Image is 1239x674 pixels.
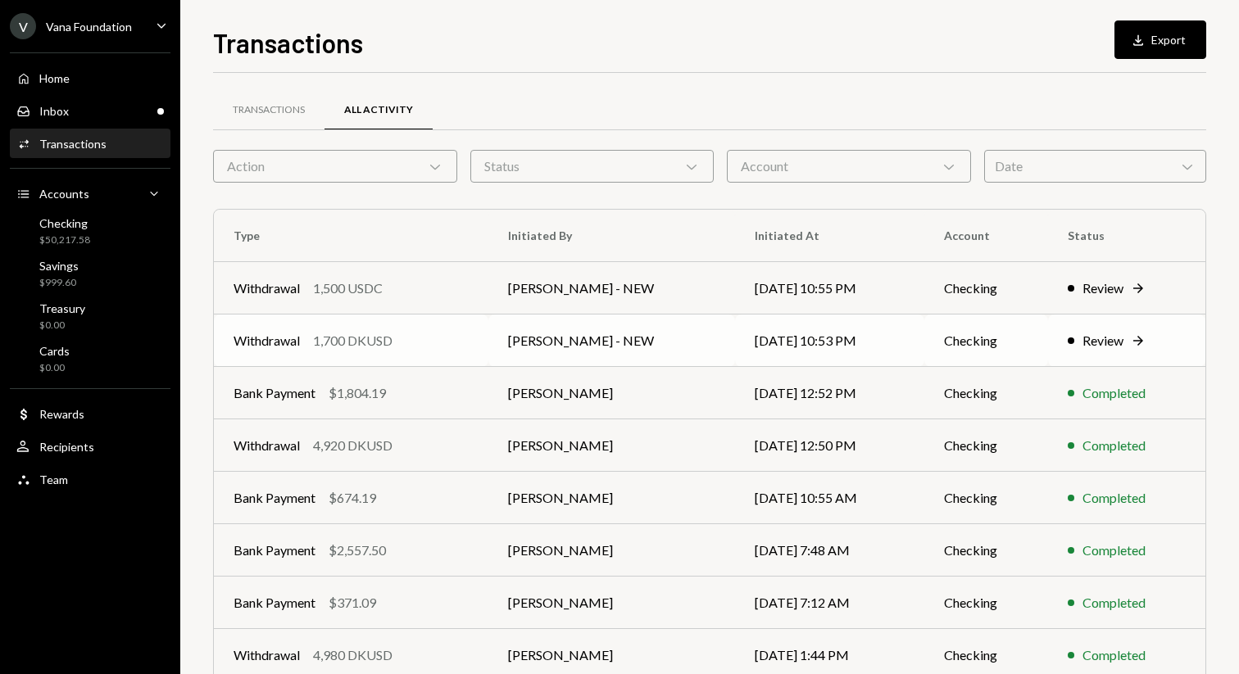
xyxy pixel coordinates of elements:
[10,432,170,461] a: Recipients
[735,577,924,629] td: [DATE] 7:12 AM
[39,440,94,454] div: Recipients
[488,210,735,262] th: Initiated By
[1082,278,1123,298] div: Review
[329,541,386,560] div: $2,557.50
[488,419,735,472] td: [PERSON_NAME]
[735,524,924,577] td: [DATE] 7:48 AM
[727,150,971,183] div: Account
[233,103,305,117] div: Transactions
[924,314,1048,367] td: Checking
[735,262,924,314] td: [DATE] 10:55 PM
[313,645,393,665] div: 4,980 DKUSD
[39,344,70,358] div: Cards
[488,314,735,367] td: [PERSON_NAME] - NEW
[313,278,383,298] div: 1,500 USDC
[39,104,69,118] div: Inbox
[470,150,715,183] div: Status
[39,319,85,332] div: $0.00
[10,254,170,293] a: Savings$999.60
[1082,383,1146,403] div: Completed
[39,301,85,315] div: Treasury
[234,645,300,665] div: Withdrawal
[234,383,315,403] div: Bank Payment
[329,383,386,403] div: $1,804.19
[10,13,36,39] div: V
[39,216,90,230] div: Checking
[10,296,170,336] a: Treasury$0.00
[39,137,107,151] div: Transactions
[1082,488,1146,508] div: Completed
[39,71,70,85] div: Home
[324,89,433,131] a: All Activity
[313,436,393,455] div: 4,920 DKUSD
[735,419,924,472] td: [DATE] 12:50 PM
[10,179,170,208] a: Accounts
[924,472,1048,524] td: Checking
[39,276,79,290] div: $999.60
[329,488,376,508] div: $674.19
[39,259,79,273] div: Savings
[39,233,90,247] div: $50,217.58
[234,436,300,455] div: Withdrawal
[488,472,735,524] td: [PERSON_NAME]
[213,89,324,131] a: Transactions
[1082,593,1146,613] div: Completed
[10,211,170,251] a: Checking$50,217.58
[214,210,488,262] th: Type
[329,593,376,613] div: $371.09
[735,314,924,367] td: [DATE] 10:53 PM
[39,407,84,421] div: Rewards
[234,488,315,508] div: Bank Payment
[213,26,363,59] h1: Transactions
[924,210,1048,262] th: Account
[234,331,300,351] div: Withdrawal
[924,262,1048,314] td: Checking
[1082,331,1123,351] div: Review
[10,339,170,378] a: Cards$0.00
[488,262,735,314] td: [PERSON_NAME] - NEW
[735,367,924,419] td: [DATE] 12:52 PM
[1082,436,1146,455] div: Completed
[735,472,924,524] td: [DATE] 10:55 AM
[488,577,735,629] td: [PERSON_NAME]
[10,129,170,158] a: Transactions
[313,331,393,351] div: 1,700 DKUSD
[10,96,170,125] a: Inbox
[924,577,1048,629] td: Checking
[1114,20,1206,59] button: Export
[46,20,132,34] div: Vana Foundation
[10,63,170,93] a: Home
[735,210,924,262] th: Initiated At
[10,399,170,428] a: Rewards
[984,150,1206,183] div: Date
[488,367,735,419] td: [PERSON_NAME]
[344,103,413,117] div: All Activity
[1082,645,1146,665] div: Completed
[234,541,315,560] div: Bank Payment
[488,524,735,577] td: [PERSON_NAME]
[924,419,1048,472] td: Checking
[1082,541,1146,560] div: Completed
[1048,210,1205,262] th: Status
[234,593,315,613] div: Bank Payment
[39,187,89,201] div: Accounts
[234,278,300,298] div: Withdrawal
[924,367,1048,419] td: Checking
[39,473,68,486] div: Team
[39,361,70,375] div: $0.00
[10,464,170,494] a: Team
[924,524,1048,577] td: Checking
[213,150,457,183] div: Action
